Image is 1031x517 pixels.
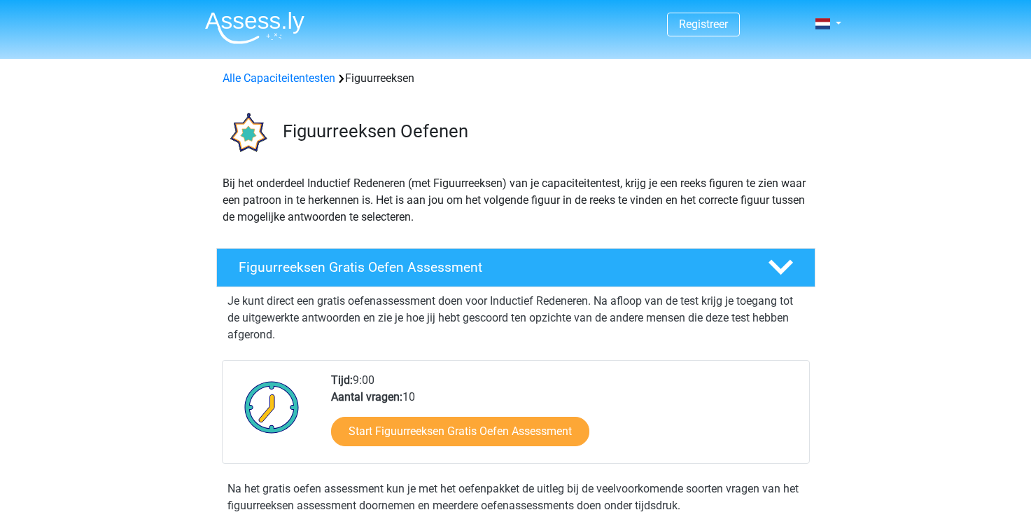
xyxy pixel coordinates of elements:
div: 9:00 10 [321,372,808,463]
p: Bij het onderdeel Inductief Redeneren (met Figuurreeksen) van je capaciteitentest, krijg je een r... [223,175,809,226]
h3: Figuurreeksen Oefenen [283,120,804,142]
b: Tijd: [331,373,353,387]
div: Na het gratis oefen assessment kun je met het oefenpakket de uitleg bij de veelvoorkomende soorte... [222,481,810,514]
img: Klok [237,372,307,442]
a: Start Figuurreeksen Gratis Oefen Assessment [331,417,589,446]
b: Aantal vragen: [331,390,402,404]
img: Assessly [205,11,304,44]
a: Alle Capaciteitentesten [223,71,335,85]
a: Figuurreeksen Gratis Oefen Assessment [211,248,821,287]
div: Figuurreeksen [217,70,815,87]
a: Registreer [679,18,728,31]
img: figuurreeksen [217,104,276,163]
h4: Figuurreeksen Gratis Oefen Assessment [239,259,745,275]
p: Je kunt direct een gratis oefenassessment doen voor Inductief Redeneren. Na afloop van de test kr... [227,293,804,343]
